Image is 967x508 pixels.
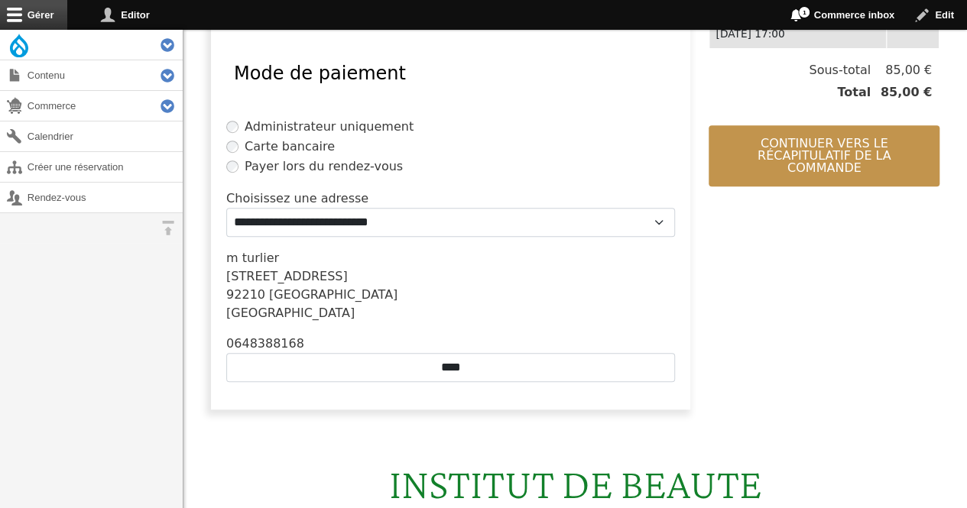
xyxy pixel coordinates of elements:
span: Mode de paiement [234,63,406,84]
span: m [226,251,239,265]
span: 1 [798,6,810,18]
label: Choisissez une adresse [226,189,368,208]
label: Administrateur uniquement [245,118,414,136]
span: 85,00 € [871,61,932,79]
span: [GEOGRAPHIC_DATA] [226,306,355,320]
div: 0648388168 [226,335,675,353]
span: 92210 [226,287,265,302]
span: 85,00 € [871,83,932,102]
label: Carte bancaire [245,138,335,156]
time: [DATE] 17:00 [716,28,784,40]
button: Orientation horizontale [153,213,183,243]
span: Sous-total [809,61,871,79]
span: [STREET_ADDRESS] [226,269,348,283]
button: Continuer vers le récapitulatif de la commande [709,125,939,186]
label: Payer lors du rendez-vous [245,157,403,176]
span: turlier [242,251,279,265]
span: [GEOGRAPHIC_DATA] [269,287,398,302]
span: Total [837,83,871,102]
